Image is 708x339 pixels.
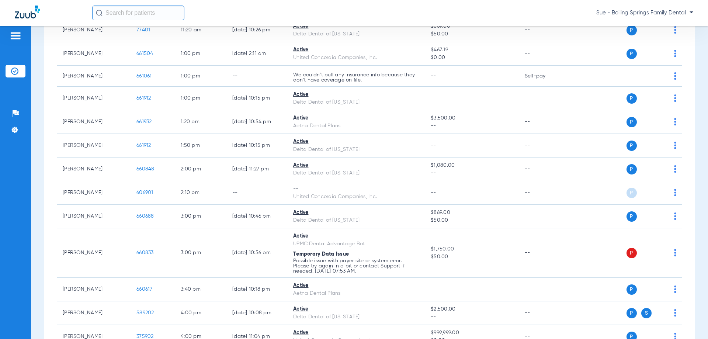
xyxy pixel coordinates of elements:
td: -- [519,205,569,228]
div: Delta Dental of [US_STATE] [293,30,419,38]
span: 606901 [136,190,153,195]
img: group-dot-blue.svg [674,165,676,173]
td: [DATE] 10:46 PM [226,205,287,228]
td: [PERSON_NAME] [57,18,131,42]
div: Active [293,138,419,146]
img: group-dot-blue.svg [674,72,676,80]
span: 589202 [136,310,154,315]
span: P [627,164,637,174]
span: $869.00 [431,23,513,30]
span: $2,500.00 [431,305,513,313]
td: -- [519,181,569,205]
span: -- [431,96,436,101]
td: -- [519,158,569,181]
span: P [627,188,637,198]
div: Active [293,162,419,169]
div: Delta Dental of [US_STATE] [293,313,419,321]
div: United Concordia Companies, Inc. [293,193,419,201]
td: -- [519,228,569,278]
div: United Concordia Companies, Inc. [293,54,419,62]
span: P [627,93,637,104]
td: [DATE] 10:18 PM [226,278,287,301]
span: 661912 [136,96,151,101]
td: [PERSON_NAME] [57,181,131,205]
span: $50.00 [431,253,513,261]
div: Aetna Dental Plans [293,290,419,297]
div: Active [293,46,419,54]
span: 77401 [136,27,150,32]
span: Sue - Boiling Springs Family Dental [596,9,693,17]
img: Search Icon [96,10,103,16]
span: P [627,49,637,59]
img: group-dot-blue.svg [674,249,676,256]
span: P [627,284,637,295]
td: 11:20 AM [175,18,226,42]
td: [PERSON_NAME] [57,42,131,66]
td: 1:00 PM [175,66,226,87]
td: [PERSON_NAME] [57,301,131,325]
div: Active [293,23,419,30]
span: 660833 [136,250,154,255]
div: -- [293,185,419,193]
span: $50.00 [431,30,513,38]
td: [PERSON_NAME] [57,87,131,110]
td: 1:00 PM [175,42,226,66]
span: 660617 [136,287,153,292]
td: [PERSON_NAME] [57,66,131,87]
div: Delta Dental of [US_STATE] [293,169,419,177]
span: -- [431,190,436,195]
span: P [627,248,637,258]
td: -- [519,110,569,134]
span: 375902 [136,334,154,339]
td: 2:00 PM [175,158,226,181]
td: -- [226,181,287,205]
img: Zuub Logo [15,6,40,18]
span: Temporary Data Issue [293,252,349,257]
iframe: Chat Widget [671,304,708,339]
td: [DATE] 2:11 AM [226,42,287,66]
input: Search for patients [92,6,184,20]
span: P [627,25,637,35]
img: hamburger-icon [10,31,21,40]
td: [DATE] 10:15 PM [226,134,287,158]
p: Possible issue with payer site or system error. Please try again in a bit or contact Support if n... [293,258,419,274]
img: group-dot-blue.svg [674,142,676,149]
td: -- [519,278,569,301]
td: -- [519,18,569,42]
div: Aetna Dental Plans [293,122,419,130]
div: Active [293,114,419,122]
span: $1,750.00 [431,245,513,253]
span: -- [431,143,436,148]
span: $467.19 [431,46,513,54]
td: -- [519,42,569,66]
div: Delta Dental of [US_STATE] [293,217,419,224]
div: Active [293,305,419,313]
td: 3:40 PM [175,278,226,301]
td: [DATE] 10:26 PM [226,18,287,42]
img: group-dot-blue.svg [674,212,676,220]
span: -- [431,169,513,177]
div: Delta Dental of [US_STATE] [293,146,419,153]
div: Active [293,329,419,337]
td: [DATE] 10:56 PM [226,228,287,278]
img: group-dot-blue.svg [674,286,676,293]
span: 661504 [136,51,153,56]
div: Active [293,232,419,240]
td: [PERSON_NAME] [57,205,131,228]
td: [PERSON_NAME] [57,110,131,134]
img: group-dot-blue.svg [674,26,676,34]
div: Delta Dental of [US_STATE] [293,98,419,106]
div: Active [293,282,419,290]
span: $3,500.00 [431,114,513,122]
td: 4:00 PM [175,301,226,325]
span: -- [431,122,513,130]
span: -- [431,287,436,292]
span: $50.00 [431,217,513,224]
td: [PERSON_NAME] [57,228,131,278]
td: 1:50 PM [175,134,226,158]
td: -- [519,134,569,158]
span: $869.00 [431,209,513,217]
span: 661912 [136,143,151,148]
td: [PERSON_NAME] [57,158,131,181]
